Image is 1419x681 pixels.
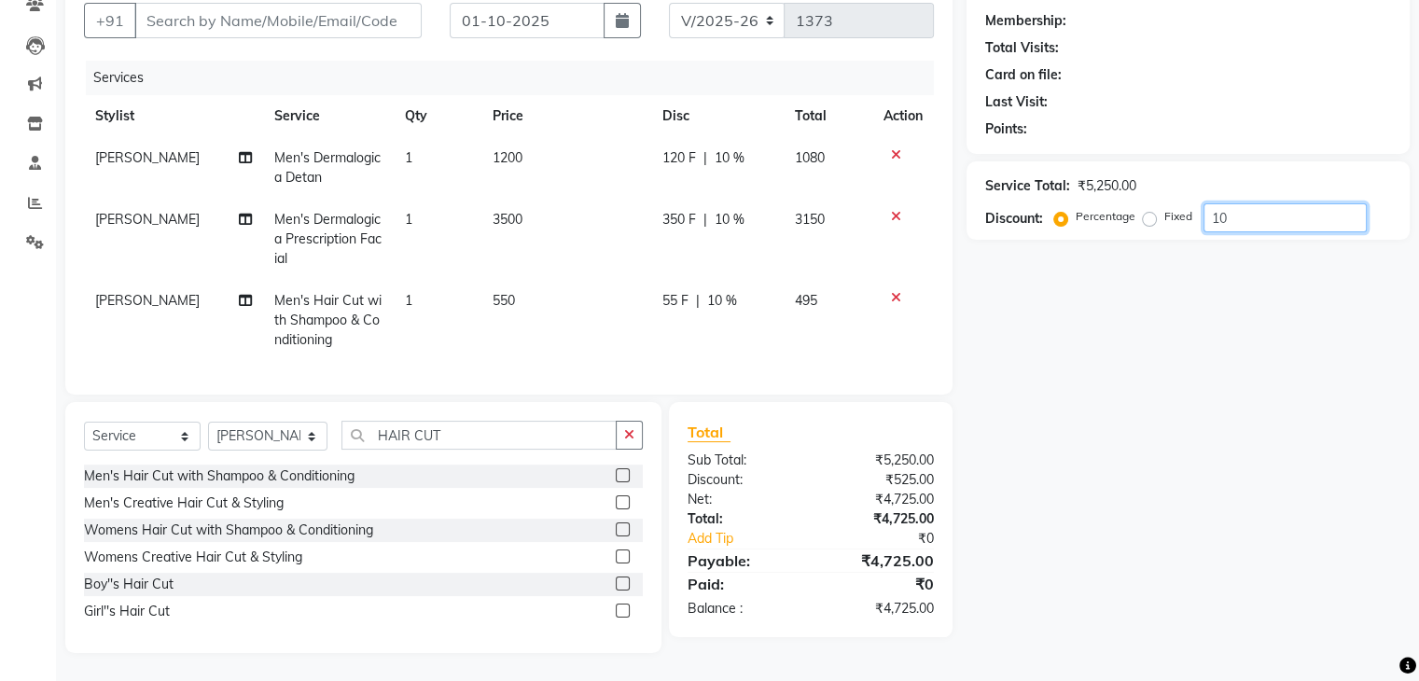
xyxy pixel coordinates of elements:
[985,65,1062,85] div: Card on file:
[795,149,825,166] span: 1080
[1164,208,1192,225] label: Fixed
[872,95,934,137] th: Action
[703,148,707,168] span: |
[696,291,700,311] span: |
[84,3,136,38] button: +91
[405,149,412,166] span: 1
[651,95,784,137] th: Disc
[662,291,689,311] span: 55 F
[811,490,948,509] div: ₹4,725.00
[95,211,200,228] span: [PERSON_NAME]
[674,490,811,509] div: Net:
[405,211,412,228] span: 1
[84,493,284,513] div: Men's Creative Hair Cut & Styling
[1078,176,1136,196] div: ₹5,250.00
[674,451,811,470] div: Sub Total:
[84,521,373,540] div: Womens Hair Cut with Shampoo & Conditioning
[341,421,616,450] input: Search or Scan
[715,210,744,229] span: 10 %
[985,119,1027,139] div: Points:
[662,148,696,168] span: 120 F
[86,61,948,95] div: Services
[84,95,263,137] th: Stylist
[95,292,200,309] span: [PERSON_NAME]
[688,423,730,442] span: Total
[95,149,200,166] span: [PERSON_NAME]
[795,292,817,309] span: 495
[811,470,948,490] div: ₹525.00
[263,95,394,137] th: Service
[84,602,170,621] div: Girl''s Hair Cut
[481,95,651,137] th: Price
[134,3,422,38] input: Search by Name/Mobile/Email/Code
[84,466,355,486] div: Men's Hair Cut with Shampoo & Conditioning
[985,176,1070,196] div: Service Total:
[985,11,1066,31] div: Membership:
[795,211,825,228] span: 3150
[1076,208,1135,225] label: Percentage
[274,211,382,267] span: Men's Dermalogica Prescription Facial
[985,209,1043,229] div: Discount:
[84,575,174,594] div: Boy''s Hair Cut
[985,38,1059,58] div: Total Visits:
[674,599,811,618] div: Balance :
[674,509,811,529] div: Total:
[394,95,481,137] th: Qty
[985,92,1048,112] div: Last Visit:
[274,292,382,348] span: Men's Hair Cut with Shampoo & Conditioning
[784,95,872,137] th: Total
[493,149,522,166] span: 1200
[715,148,744,168] span: 10 %
[674,573,811,595] div: Paid:
[493,292,515,309] span: 550
[811,451,948,470] div: ₹5,250.00
[811,549,948,572] div: ₹4,725.00
[674,529,833,549] a: Add Tip
[674,549,811,572] div: Payable:
[274,149,381,186] span: Men's Dermalogica Detan
[811,599,948,618] div: ₹4,725.00
[662,210,696,229] span: 350 F
[811,573,948,595] div: ₹0
[84,548,302,567] div: Womens Creative Hair Cut & Styling
[493,211,522,228] span: 3500
[703,210,707,229] span: |
[405,292,412,309] span: 1
[811,509,948,529] div: ₹4,725.00
[833,529,947,549] div: ₹0
[707,291,737,311] span: 10 %
[674,470,811,490] div: Discount:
